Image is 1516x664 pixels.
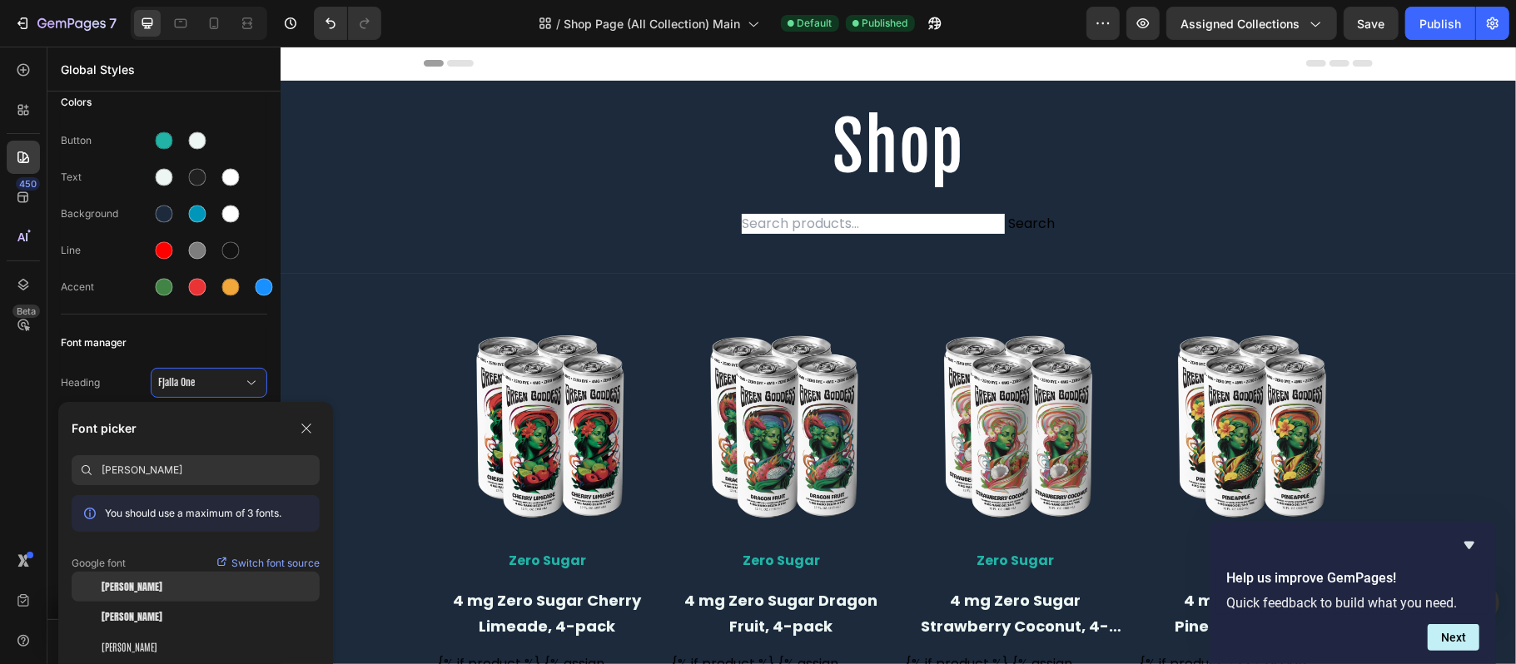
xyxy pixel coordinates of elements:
[1226,535,1479,651] div: Help us improve GemPages!
[281,47,1516,664] iframe: Design area
[151,368,267,398] button: Fjalla One
[16,177,40,191] div: 450
[7,7,124,40] button: 7
[1358,17,1385,31] span: Save
[390,540,611,594] h2: 4 mg Zero Sugar Dragon Fruit, 4-pack
[461,167,724,187] input: Search products...
[102,579,162,594] span: [PERSON_NAME]
[61,280,151,295] div: Accent
[1405,7,1475,40] button: Publish
[105,506,281,521] p: You should use a maximum of 3 fonts.
[12,305,40,318] div: Beta
[862,16,908,31] span: Published
[102,609,162,624] span: [PERSON_NAME]
[624,501,845,527] h2: Zero Sugar
[157,267,377,488] a: 4 mg Zero Sugar Cherry Limeade, 4-pack
[858,540,1079,594] h2: 4 mg Zero Sugar Pineapple, 4-pack
[61,61,267,78] p: Global Styles
[728,167,774,187] button: Search
[72,555,126,572] p: Google font
[157,501,377,527] h2: Zero Sugar
[390,267,611,488] a: 4 mg Zero Sugar Dragon Fruit, 4-pack
[157,540,377,594] h2: 4 mg Zero Sugar Cherry Limeade, 4-pack
[1166,7,1337,40] button: Assigned Collections
[231,555,320,572] p: Switch font source
[109,13,117,33] p: 7
[61,243,151,258] div: Line
[158,375,243,390] span: Fjalla One
[564,15,741,32] span: Shop Page (All Collection) Main
[858,501,1079,527] h2: Zero Sugar
[390,501,611,527] h2: Zero Sugar
[61,170,151,185] div: Text
[102,455,320,485] input: Search fonts
[314,7,381,40] div: Undo/Redo
[61,375,151,390] span: Heading
[102,639,157,654] span: [PERSON_NAME]
[1344,7,1399,40] button: Save
[624,540,845,594] h2: 4 mg Zero Sugar Strawberry Coconut, 4-pack
[61,92,92,112] span: Colors
[1226,595,1479,611] p: Quick feedback to build what you need.
[1459,535,1479,555] button: Hide survey
[61,206,151,221] div: Background
[858,267,1079,488] a: 4 mg Zero Sugar Pineapple, 4-pack
[61,333,127,353] span: Font manager
[1419,15,1461,32] div: Publish
[72,419,137,439] p: Font picker
[624,267,845,488] a: 4 mg Zero Sugar Strawberry Coconut, 4-pack
[557,15,561,32] span: /
[1428,624,1479,651] button: Next question
[1180,15,1300,32] span: Assigned Collections
[61,133,151,148] div: Button
[798,16,833,31] span: Default
[1226,568,1479,588] h2: Help us improve GemPages!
